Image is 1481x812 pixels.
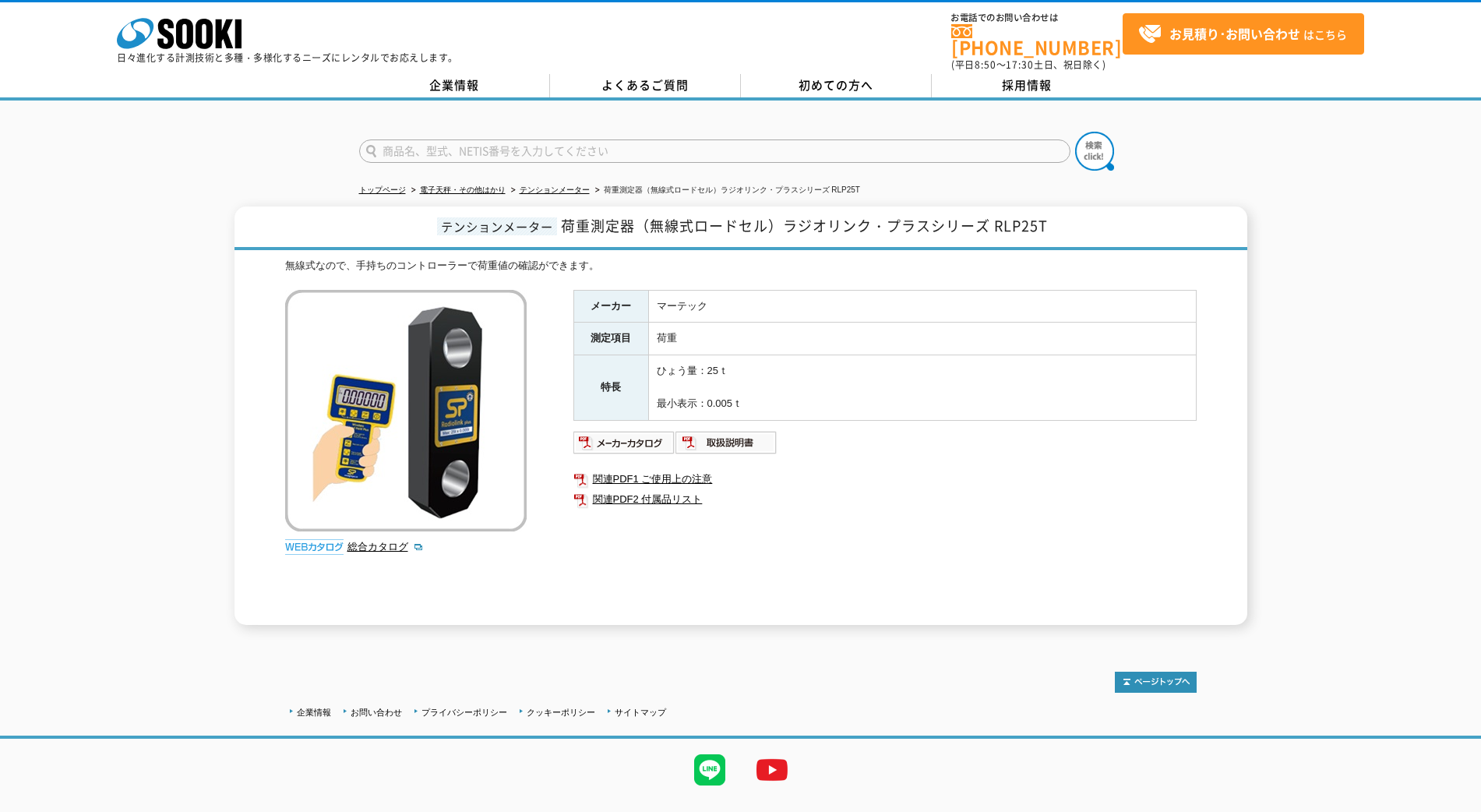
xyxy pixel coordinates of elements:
img: トップページへ [1115,672,1197,693]
a: トップページ [359,185,406,194]
th: 測定項目 [573,323,648,355]
p: 日々進化する計測技術と多種・多様化するニーズにレンタルでお応えします。 [117,53,458,62]
img: YouTube [741,739,803,801]
a: 取扱説明書 [675,440,778,452]
span: はこちら [1138,23,1347,46]
span: 8:50 [975,58,996,72]
span: お電話でのお問い合わせは [951,13,1123,23]
a: 初めての方へ [741,74,932,97]
li: 荷重測定器（無線式ロードセル）ラジオリンク・プラスシリーズ RLP25T [592,182,860,199]
div: 無線式なので、手持ちのコントローラーで荷重値の確認ができます。 [285,258,1197,274]
td: ひょう量：25ｔ 最小表示：0.005ｔ [648,355,1196,420]
span: 初めての方へ [799,76,873,94]
img: webカタログ [285,539,344,555]
a: 総合カタログ [347,541,424,553]
a: 企業情報 [297,708,331,717]
td: マーテック [648,290,1196,323]
a: テンションメーター [520,185,590,194]
strong: お見積り･お問い合わせ [1169,24,1300,43]
td: 荷重 [648,323,1196,355]
span: (平日 ～ 土日、祝日除く) [951,58,1105,72]
img: btn_search.png [1075,132,1114,171]
a: プライバシーポリシー [421,708,507,717]
a: [PHONE_NUMBER] [951,24,1123,56]
span: 17:30 [1006,58,1034,72]
span: テンションメーター [437,217,557,235]
a: メーカーカタログ [573,440,675,452]
a: 関連PDF1 ご使用上の注意 [573,469,1197,489]
a: 企業情報 [359,74,550,97]
a: よくあるご質問 [550,74,741,97]
input: 商品名、型式、NETIS番号を入力してください [359,139,1070,163]
a: お見積り･お問い合わせはこちら [1123,13,1364,55]
a: 電子天秤・その他はかり [420,185,506,194]
th: メーカー [573,290,648,323]
img: 取扱説明書 [675,430,778,455]
img: LINE [679,739,741,801]
a: お問い合わせ [351,708,402,717]
img: 荷重測定器（無線式ロードセル）ラジオリンク・プラスシリーズ RLP25T [285,290,527,531]
a: サイトマップ [615,708,666,717]
a: 採用情報 [932,74,1123,97]
span: 荷重測定器（無線式ロードセル）ラジオリンク・プラスシリーズ RLP25T [561,215,1048,236]
th: 特長 [573,355,648,420]
a: 関連PDF2 付属品リスト [573,489,1197,510]
img: メーカーカタログ [573,430,675,455]
a: クッキーポリシー [527,708,595,717]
